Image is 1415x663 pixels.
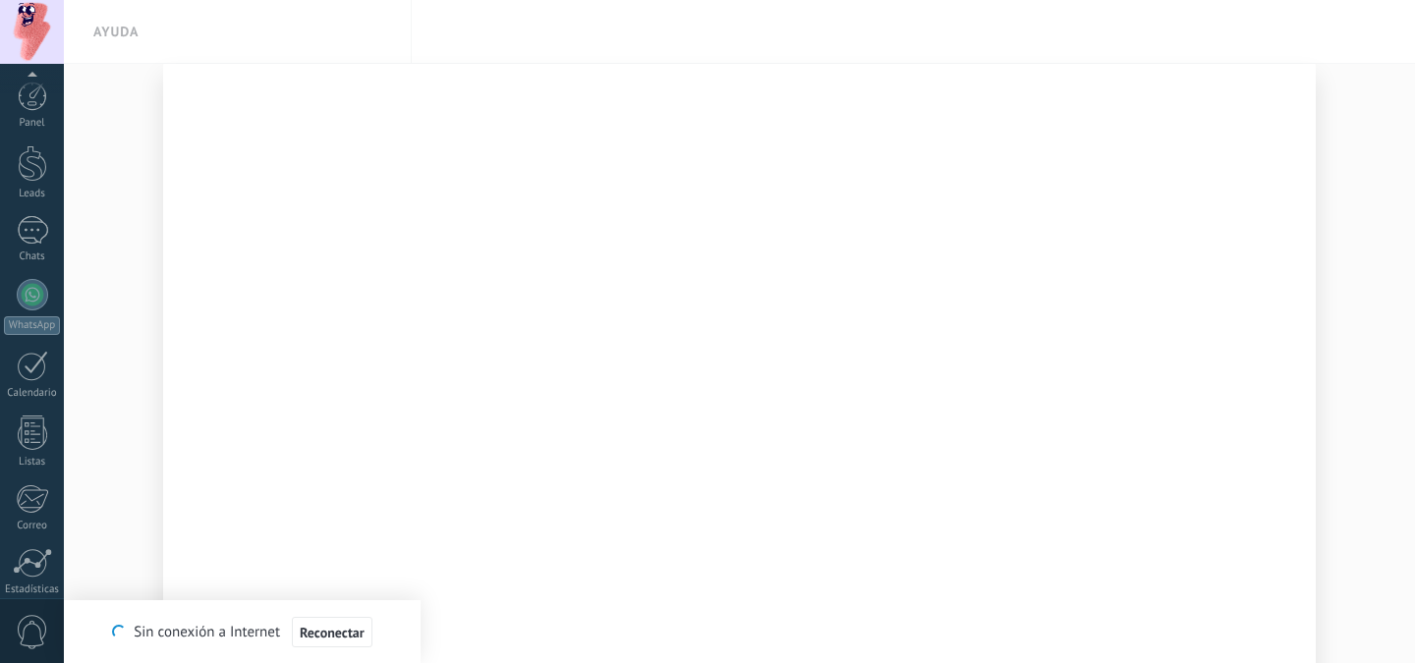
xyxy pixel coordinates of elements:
div: Leads [4,188,61,200]
div: Panel [4,117,61,130]
div: Chats [4,250,61,263]
div: Listas [4,456,61,469]
button: Reconectar [292,617,372,648]
div: Correo [4,520,61,532]
div: WhatsApp [4,316,60,335]
div: Estadísticas [4,583,61,596]
div: Calendario [4,387,61,400]
div: Sin conexión a Internet [112,616,371,648]
span: Reconectar [300,626,365,639]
